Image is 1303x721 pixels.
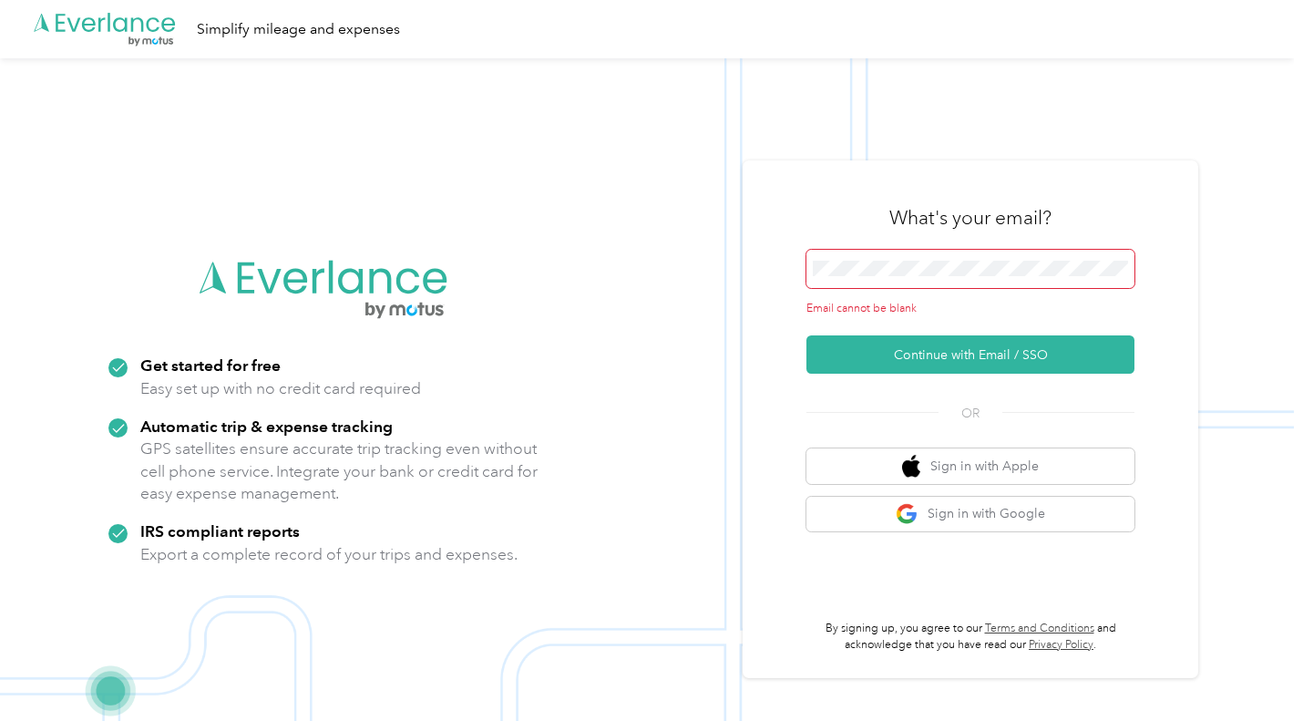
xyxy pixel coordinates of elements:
strong: Get started for free [140,355,281,375]
p: By signing up, you agree to our and acknowledge that you have read our . [806,621,1134,653]
button: Continue with Email / SSO [806,335,1134,374]
div: Simplify mileage and expenses [197,18,400,41]
strong: IRS compliant reports [140,521,300,541]
h3: What's your email? [889,205,1052,231]
div: Email cannot be blank [806,301,1134,317]
a: Terms and Conditions [985,622,1094,635]
img: apple logo [902,455,920,478]
strong: Automatic trip & expense tracking [140,417,393,436]
p: Export a complete record of your trips and expenses. [140,543,518,566]
p: GPS satellites ensure accurate trip tracking even without cell phone service. Integrate your bank... [140,438,539,505]
a: Privacy Policy [1029,638,1093,652]
p: Easy set up with no credit card required [140,377,421,400]
button: apple logoSign in with Apple [806,448,1134,484]
button: google logoSign in with Google [806,497,1134,532]
img: google logo [896,503,918,526]
span: OR [939,404,1002,423]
